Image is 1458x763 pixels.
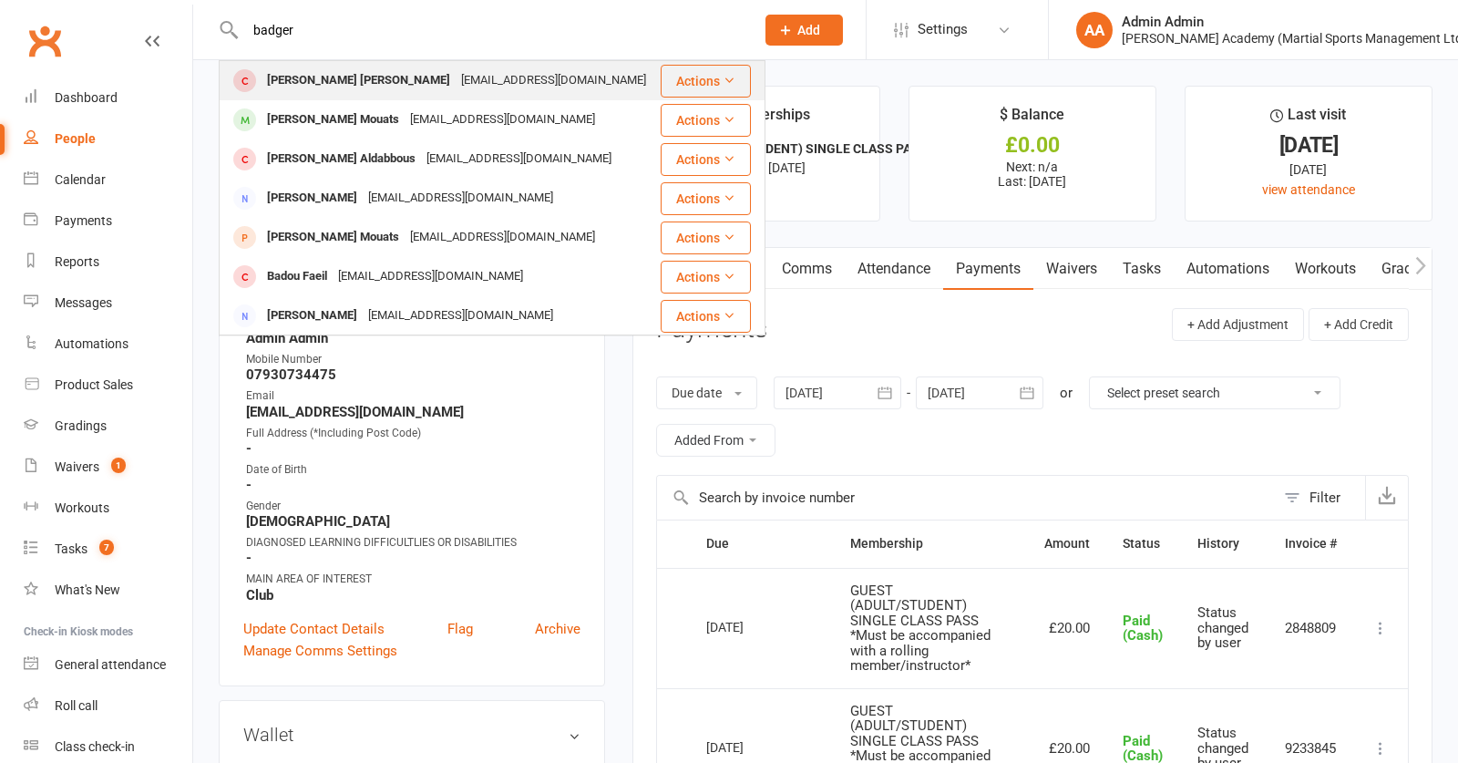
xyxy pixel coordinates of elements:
[421,146,617,172] div: [EMAIL_ADDRESS][DOMAIN_NAME]
[657,476,1275,520] input: Search by invoice number
[1282,248,1369,290] a: Workouts
[262,67,456,94] div: [PERSON_NAME] [PERSON_NAME]
[850,583,991,675] span: GUEST (ADULT/STUDENT) SINGLE CLASS PASS *Must be accompanied with a rolling member/instructor*
[363,185,559,211] div: [EMAIL_ADDRESS][DOMAIN_NAME]
[24,77,192,119] a: Dashboard
[24,570,192,611] a: What's New
[24,644,192,686] a: General attendance kiosk mode
[661,300,751,333] button: Actions
[55,657,166,672] div: General attendance
[262,185,363,211] div: [PERSON_NAME]
[246,440,580,457] strong: -
[55,131,96,146] div: People
[1270,103,1346,136] div: Last visit
[1309,487,1340,509] div: Filter
[262,107,405,133] div: [PERSON_NAME] Mouats
[246,366,580,383] strong: 07930734475
[246,387,580,405] div: Email
[246,513,580,530] strong: [DEMOGRAPHIC_DATA]
[706,733,790,761] div: [DATE]
[1268,568,1353,688] td: 2848809
[24,529,192,570] a: Tasks 7
[405,107,601,133] div: [EMAIL_ADDRESS][DOMAIN_NAME]
[1262,182,1355,197] a: view attendance
[246,550,580,566] strong: -
[24,406,192,447] a: Gradings
[24,160,192,201] a: Calendar
[55,336,128,351] div: Automations
[246,404,580,420] strong: [EMAIL_ADDRESS][DOMAIN_NAME]
[24,686,192,727] a: Roll call
[246,425,580,442] div: Full Address (*Including Post Code)
[706,613,790,641] div: [DATE]
[24,119,192,160] a: People
[1309,308,1409,341] button: + Add Credit
[926,136,1139,155] div: £0.00
[1197,604,1248,651] span: Status changed by user
[661,182,751,215] button: Actions
[363,303,559,329] div: [EMAIL_ADDRESS][DOMAIN_NAME]
[845,248,943,290] a: Attendance
[1181,521,1268,567] th: History
[1275,476,1365,520] button: Filter
[456,67,652,94] div: [EMAIL_ADDRESS][DOMAIN_NAME]
[656,315,767,344] h3: Payments
[243,640,397,662] a: Manage Comms Settings
[1202,136,1415,155] div: [DATE]
[943,248,1033,290] a: Payments
[111,458,126,473] span: 1
[55,254,99,269] div: Reports
[926,160,1139,189] p: Next: n/a Last: [DATE]
[1028,568,1106,688] td: £20.00
[1123,613,1163,644] span: Paid (Cash)
[246,498,580,515] div: Gender
[240,17,742,43] input: Search...
[661,222,751,254] button: Actions
[55,698,98,713] div: Roll call
[246,330,580,346] strong: Admin Admin
[243,618,385,640] a: Update Contact Details
[55,213,112,228] div: Payments
[1033,248,1110,290] a: Waivers
[405,224,601,251] div: [EMAIL_ADDRESS][DOMAIN_NAME]
[765,15,843,46] button: Add
[24,283,192,324] a: Messages
[24,365,192,406] a: Product Sales
[1202,160,1415,180] div: [DATE]
[1076,12,1113,48] div: AA
[262,263,333,290] div: Badou Faeil
[246,477,580,493] strong: -
[246,351,580,368] div: Mobile Number
[1060,382,1073,404] div: or
[797,23,820,37] span: Add
[55,90,118,105] div: Dashboard
[656,376,757,409] button: Due date
[1110,248,1174,290] a: Tasks
[246,534,580,552] div: DIAGNOSED LEARNING DIFFICULTLIES OR DISABILITIES
[1174,248,1282,290] a: Automations
[24,201,192,242] a: Payments
[55,739,135,754] div: Class check-in
[24,324,192,365] a: Automations
[333,263,529,290] div: [EMAIL_ADDRESS][DOMAIN_NAME]
[661,143,751,176] button: Actions
[24,488,192,529] a: Workouts
[656,424,775,457] button: Added From
[55,377,133,392] div: Product Sales
[55,541,87,556] div: Tasks
[55,172,106,187] div: Calendar
[55,418,107,433] div: Gradings
[1028,521,1106,567] th: Amount
[246,461,580,479] div: Date of Birth
[99,540,114,555] span: 7
[535,618,580,640] a: Archive
[661,104,751,137] button: Actions
[262,224,405,251] div: [PERSON_NAME] Mouats
[24,447,192,488] a: Waivers 1
[661,261,751,294] button: Actions
[246,571,580,588] div: MAIN AREA OF INTEREST
[834,521,1028,567] th: Membership
[690,521,834,567] th: Due
[55,500,109,515] div: Workouts
[22,18,67,64] a: Clubworx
